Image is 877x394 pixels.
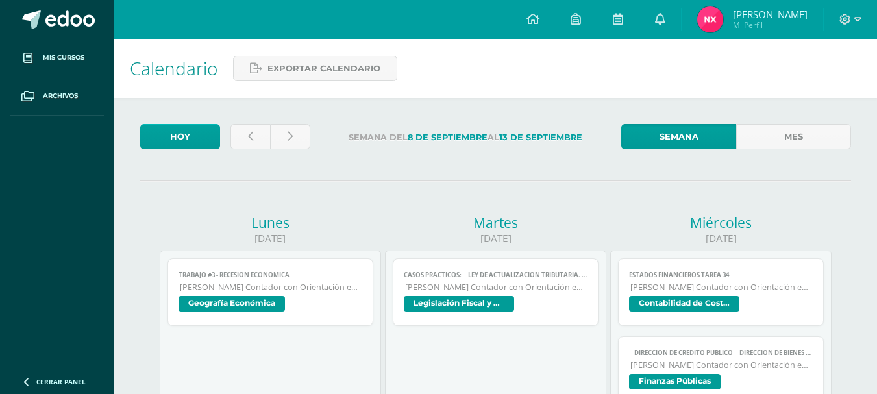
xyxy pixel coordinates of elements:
[736,124,851,149] a: Mes
[408,132,488,142] strong: 8 de Septiembre
[610,214,832,232] div: Miércoles
[167,258,373,326] a: TRABAJO #3 - RECESIÓN ECONOMICA[PERSON_NAME] Contador con Orientación en ComputaciónGeografía Eco...
[618,258,823,326] a: Estados Financieros Tarea 34[PERSON_NAME] Contador con Orientación en ComputaciónContabilidad de ...
[629,374,721,389] span: Finanzas Públicas
[630,282,812,293] span: [PERSON_NAME] Contador con Orientación en Computación
[629,271,812,279] span: Estados Financieros Tarea 34
[405,282,587,293] span: [PERSON_NAME] Contador con Orientación en Computación
[180,282,362,293] span: [PERSON_NAME] Contador con Orientación en Computación
[321,124,611,151] label: Semana del al
[140,124,220,149] a: Hoy
[10,39,104,77] a: Mis cursos
[630,360,812,371] span: [PERSON_NAME] Contador con Orientación en Computación
[36,377,86,386] span: Cerrar panel
[130,56,217,80] span: Calendario
[10,77,104,116] a: Archivos
[629,296,739,312] span: Contabilidad de Costos
[385,232,606,245] div: [DATE]
[43,91,78,101] span: Archivos
[621,124,736,149] a: Semana
[385,214,606,232] div: Martes
[610,232,832,245] div: [DATE]
[179,271,362,279] span: TRABAJO #3 - RECESIÓN ECONOMICA
[697,6,723,32] img: c19c4068141e8cbf06dc7f04dc57d6c3.png
[43,53,84,63] span: Mis cursos
[233,56,397,81] a: Exportar calendario
[160,232,381,245] div: [DATE]
[267,56,380,80] span: Exportar calendario
[733,19,808,31] span: Mi Perfil
[179,296,285,312] span: Geografía Económica
[160,214,381,232] div: Lunes
[393,258,598,326] a: Casos prácticos:  Ley de actualización tributaria.  Ley del IVA.[PERSON_NAME] Contador con Orie...
[629,349,812,357] span:  Dirección de crédito público  Dirección de bienes del Estado.  Dirección de adquisiciones del...
[404,271,587,279] span: Casos prácticos:  Ley de actualización tributaria.  Ley del IVA.
[499,132,582,142] strong: 13 de Septiembre
[404,296,514,312] span: Legislación Fiscal y Aduanal
[733,8,808,21] span: [PERSON_NAME]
